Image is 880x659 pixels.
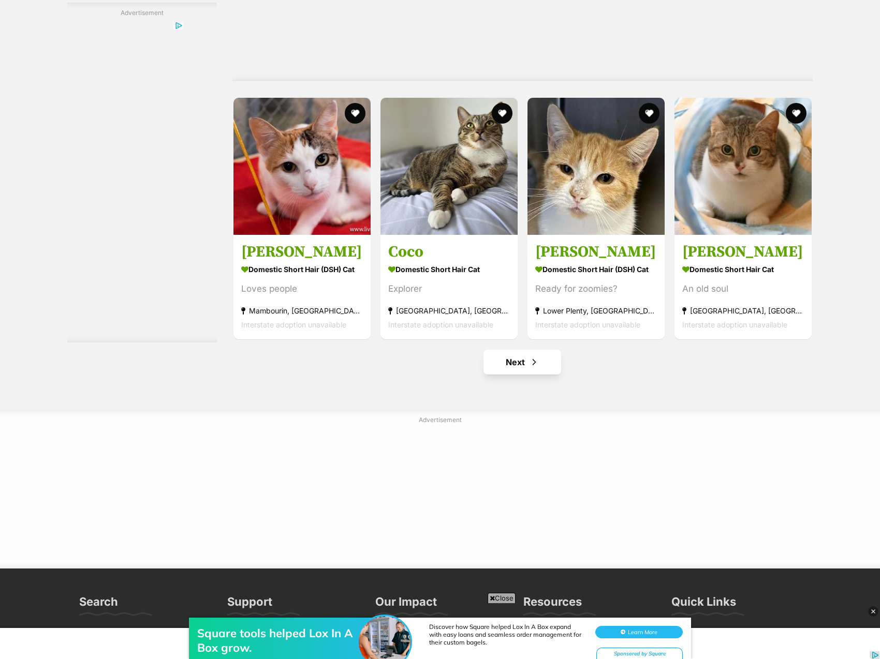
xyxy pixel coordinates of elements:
a: Next page [483,350,561,375]
span: Interstate adoption unavailable [388,320,493,329]
strong: Domestic Short Hair (DSH) Cat [241,262,363,277]
div: Ready for zoomies? [535,282,657,296]
a: [PERSON_NAME] Domestic Short Hair (DSH) Cat Loves people Mambourin, [GEOGRAPHIC_DATA] Interstate ... [233,234,371,339]
span: Interstate adoption unavailable [535,320,640,329]
nav: Pagination [232,350,813,375]
button: favourite [639,103,659,124]
span: Close [488,593,516,603]
h3: [PERSON_NAME] [241,242,363,262]
button: favourite [786,103,806,124]
iframe: Advertisement [189,429,691,558]
h3: Support [227,594,272,615]
div: An old soul [682,282,804,296]
strong: Domestic Short Hair (DSH) Cat [535,262,657,277]
img: Olivia O'Cleary - Domestic Short Hair (DSH) Cat [527,98,665,235]
strong: Domestic Short Hair Cat [388,262,510,277]
img: Square tools helped Lox In A Box grow. [359,19,410,71]
span: Interstate adoption unavailable [241,320,346,329]
strong: [GEOGRAPHIC_DATA], [GEOGRAPHIC_DATA] [388,304,510,318]
img: Kaolin Jagger - Domestic Short Hair Cat [674,98,812,235]
strong: Mambourin, [GEOGRAPHIC_DATA] [241,304,363,318]
a: [PERSON_NAME] Domestic Short Hair (DSH) Cat Ready for zoomies? Lower Plenty, [GEOGRAPHIC_DATA] In... [527,234,665,339]
button: favourite [492,103,512,124]
h3: Coco [388,242,510,262]
div: Advertisement [67,3,217,342]
h3: Our Impact [375,594,437,615]
h3: [PERSON_NAME] [535,242,657,262]
h3: Search [79,594,118,615]
div: Discover how Square helped Lox In A Box expand with easy loans and seamless order management for ... [429,26,584,49]
h3: Quick Links [671,594,736,615]
img: close_dark_3x.png [868,606,878,617]
strong: Domestic Short Hair Cat [682,262,804,277]
span: Interstate adoption unavailable [682,320,787,329]
div: Explorer [388,282,510,296]
div: Sponsored by Square [596,51,683,64]
iframe: Advertisement [100,22,183,332]
a: Coco Domestic Short Hair Cat Explorer [GEOGRAPHIC_DATA], [GEOGRAPHIC_DATA] Interstate adoption un... [380,234,518,339]
h3: [PERSON_NAME] [682,242,804,262]
button: Learn More [595,29,683,41]
strong: [GEOGRAPHIC_DATA], [GEOGRAPHIC_DATA] [682,304,804,318]
img: Hazel Moriarty - Domestic Short Hair (DSH) Cat [233,98,371,235]
div: Square tools helped Lox In A Box grow. [197,29,363,58]
a: [PERSON_NAME] Domestic Short Hair Cat An old soul [GEOGRAPHIC_DATA], [GEOGRAPHIC_DATA] Interstate... [674,234,812,339]
strong: Lower Plenty, [GEOGRAPHIC_DATA] [535,304,657,318]
h3: Resources [523,594,582,615]
div: Loves people [241,282,363,296]
img: Coco - Domestic Short Hair Cat [380,98,518,235]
